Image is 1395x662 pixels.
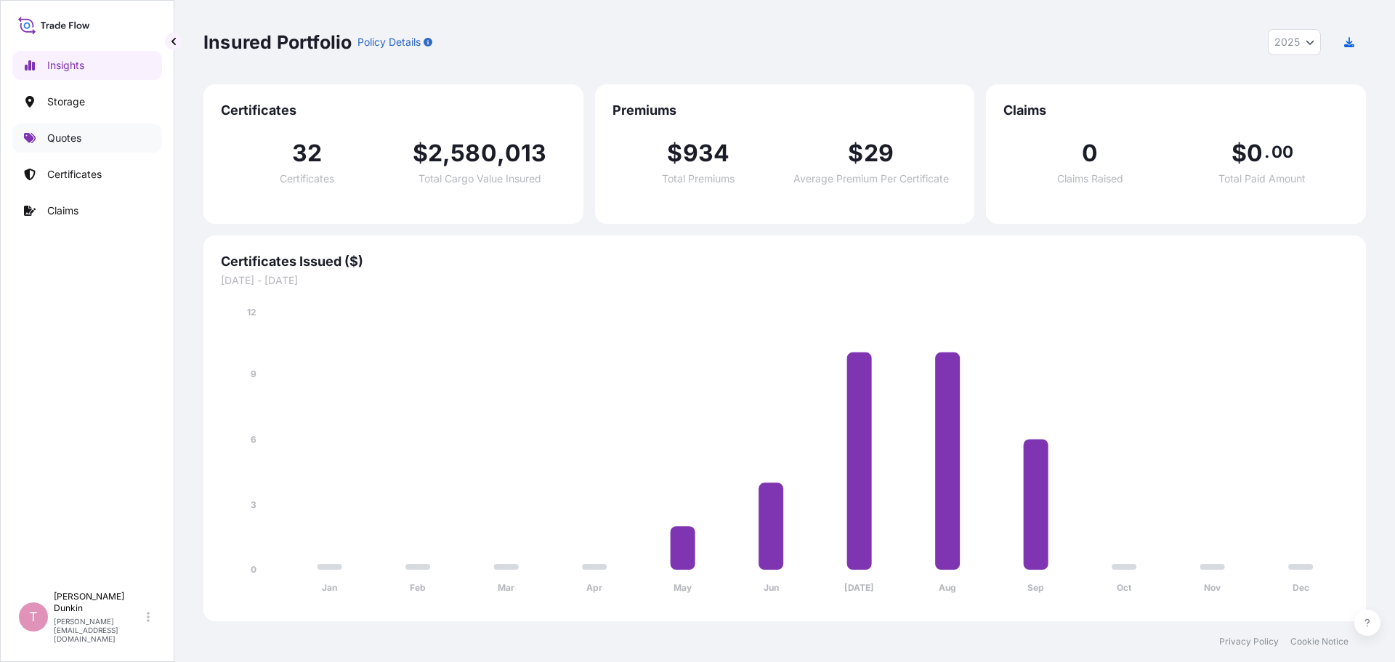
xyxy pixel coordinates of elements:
span: Certificates [221,102,566,119]
p: [PERSON_NAME][EMAIL_ADDRESS][DOMAIN_NAME] [54,617,144,643]
span: 0 [1247,142,1263,165]
tspan: Feb [410,582,426,593]
span: 0 [1082,142,1098,165]
span: 934 [683,142,730,165]
tspan: 12 [247,307,256,318]
span: Certificates [280,174,334,184]
span: Total Paid Amount [1218,174,1306,184]
tspan: Nov [1204,582,1221,593]
span: $ [1232,142,1247,165]
p: Quotes [47,131,81,145]
tspan: Oct [1117,582,1132,593]
span: 29 [864,142,894,165]
tspan: 6 [251,434,256,445]
span: Total Premiums [662,174,735,184]
tspan: Jan [322,582,337,593]
p: Claims [47,203,78,218]
p: Insured Portfolio [203,31,352,54]
tspan: Apr [586,582,602,593]
span: . [1264,146,1269,158]
a: Insights [12,51,162,80]
span: , [497,142,505,165]
p: Insights [47,58,84,73]
span: 00 [1271,146,1293,158]
a: Cookie Notice [1290,636,1348,647]
tspan: Mar [498,582,514,593]
span: T [29,610,38,624]
span: $ [667,142,682,165]
span: Premiums [612,102,958,119]
span: $ [413,142,428,165]
tspan: May [674,582,692,593]
p: [PERSON_NAME] Dunkin [54,591,144,614]
a: Certificates [12,160,162,189]
span: $ [848,142,863,165]
a: Storage [12,87,162,116]
span: 2025 [1274,35,1300,49]
a: Privacy Policy [1219,636,1279,647]
tspan: Aug [939,582,956,593]
span: 013 [505,142,547,165]
tspan: Jun [764,582,779,593]
span: , [442,142,450,165]
span: 2 [428,142,442,165]
button: Year Selector [1268,29,1321,55]
tspan: [DATE] [844,582,874,593]
span: 32 [292,142,322,165]
p: Certificates [47,167,102,182]
span: Average Premium Per Certificate [793,174,949,184]
span: Total Cargo Value Insured [418,174,541,184]
a: Quotes [12,124,162,153]
tspan: 9 [251,368,256,379]
span: 580 [450,142,497,165]
span: Claims Raised [1057,174,1123,184]
span: Certificates Issued ($) [221,253,1348,270]
span: [DATE] - [DATE] [221,273,1348,288]
p: Storage [47,94,85,109]
tspan: Dec [1293,582,1309,593]
tspan: 3 [251,499,256,510]
tspan: 0 [251,564,256,575]
span: Claims [1003,102,1348,119]
a: Claims [12,196,162,225]
tspan: Sep [1027,582,1044,593]
p: Policy Details [357,35,421,49]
